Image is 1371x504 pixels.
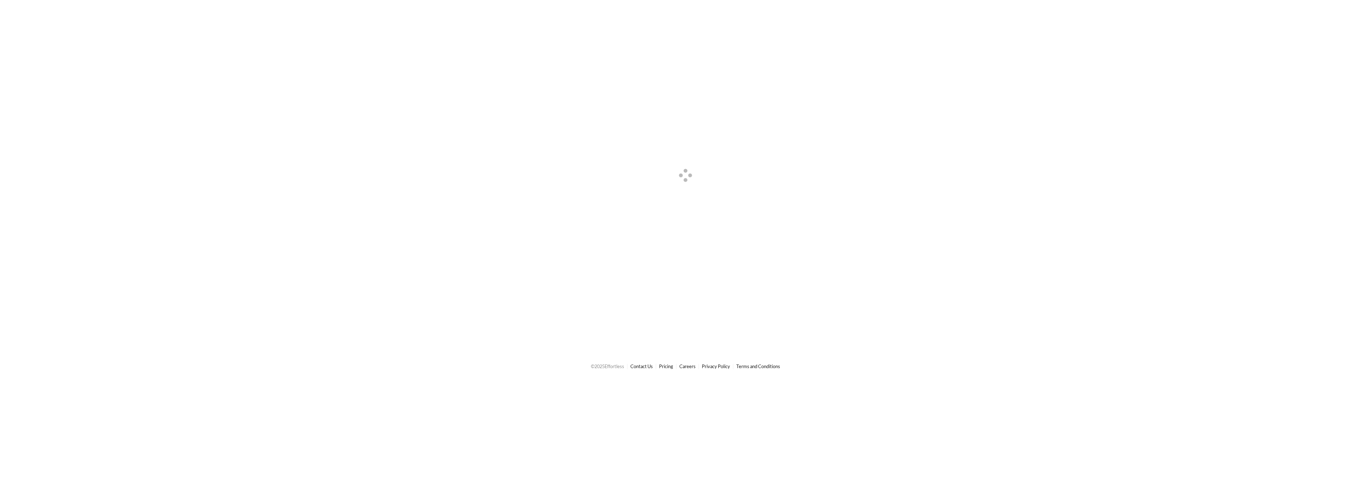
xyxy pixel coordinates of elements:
[659,363,673,369] a: Pricing
[591,363,624,369] span: © 2025 Effortless
[630,363,653,369] a: Contact Us
[679,363,696,369] a: Careers
[736,363,780,369] a: Terms and Conditions
[702,363,730,369] a: Privacy Policy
